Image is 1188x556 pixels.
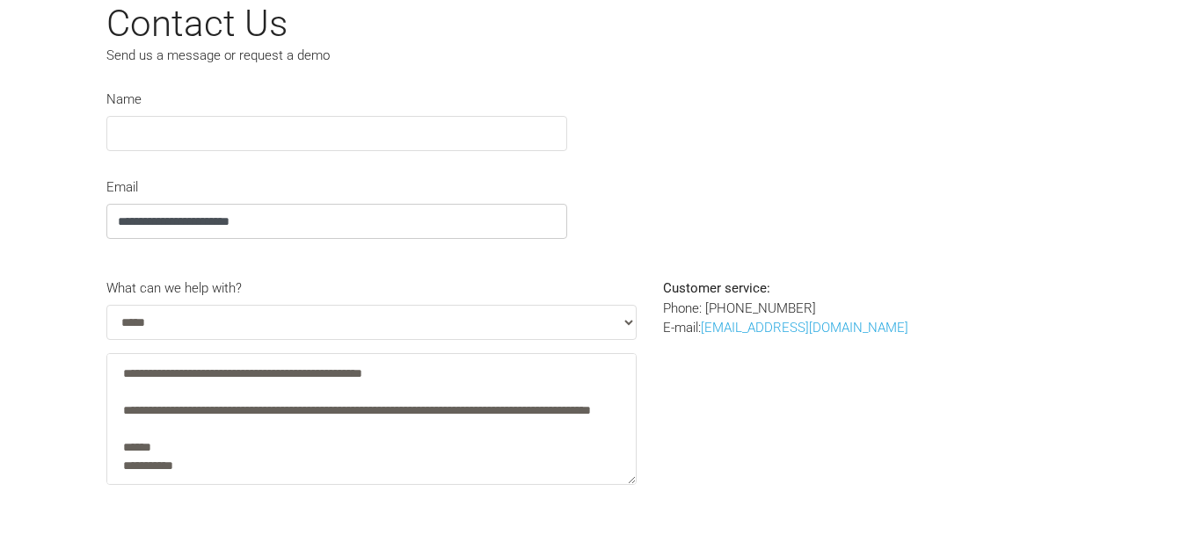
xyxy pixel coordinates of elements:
div: Phone: [PHONE_NUMBER] E-mail: [650,278,929,498]
label: Email [106,177,138,198]
label: Name [106,90,142,110]
a: [EMAIL_ADDRESS][DOMAIN_NAME] [701,320,908,336]
h2: Contact Us [106,2,915,46]
p: Send us a message or request a demo [106,46,511,66]
b: Customer service: [663,280,770,296]
label: What can we help with? [106,278,242,299]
